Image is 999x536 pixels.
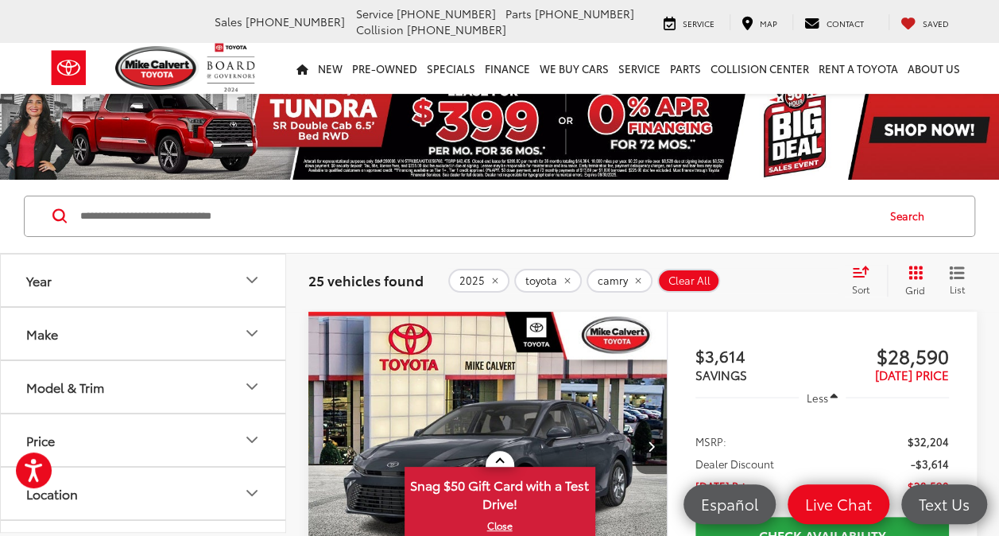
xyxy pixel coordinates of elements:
[875,366,949,383] span: [DATE] PRICE
[26,379,104,394] div: Model & Trim
[292,43,313,94] a: Home
[242,484,261,503] div: Location
[695,478,759,494] span: [DATE] Price:
[695,366,747,383] span: SAVINGS
[598,274,628,287] span: camry
[406,468,594,517] span: Snag $50 Gift Card with a Test Drive!
[242,270,261,289] div: Year
[26,486,78,501] div: Location
[242,430,261,449] div: Price
[26,326,58,341] div: Make
[652,14,726,30] a: Service
[937,265,977,297] button: List View
[695,344,823,367] span: $3,614
[215,14,242,29] span: Sales
[668,274,711,287] span: Clear All
[448,269,509,293] button: remove 2025
[693,494,766,514] span: Español
[827,17,864,29] span: Contact
[889,14,961,30] a: My Saved Vehicles
[39,42,99,94] img: Toyota
[514,269,582,293] button: remove toyota
[695,456,774,472] span: Dealer Discount
[535,6,634,21] span: [PHONE_NUMBER]
[356,21,404,37] span: Collision
[908,433,949,449] span: $32,204
[480,43,535,94] a: Finance
[792,14,876,30] a: Contact
[844,265,887,297] button: Select sort value
[535,43,614,94] a: WE BUY CARS
[665,43,706,94] a: Parts
[908,478,949,494] span: $28,590
[911,494,978,514] span: Text Us
[614,43,665,94] a: Service
[525,274,557,287] span: toyota
[657,269,720,293] button: Clear All
[760,17,777,29] span: Map
[308,270,424,289] span: 25 vehicles found
[799,383,846,412] button: Less
[115,46,199,90] img: Mike Calvert Toyota
[911,456,949,472] span: -$3,614
[923,17,949,29] span: Saved
[242,324,261,343] div: Make
[1,414,287,466] button: PricePrice
[1,468,287,519] button: LocationLocation
[788,484,889,524] a: Live Chat
[706,43,814,94] a: Collision Center
[901,484,987,524] a: Text Us
[79,197,875,235] input: Search by Make, Model, or Keyword
[422,43,480,94] a: Specials
[26,433,55,448] div: Price
[242,377,261,396] div: Model & Trim
[683,484,776,524] a: Español
[806,390,827,405] span: Less
[905,283,925,297] span: Grid
[587,269,652,293] button: remove camry
[459,274,485,287] span: 2025
[814,43,903,94] a: Rent a Toyota
[730,14,789,30] a: Map
[246,14,345,29] span: [PHONE_NUMBER]
[635,418,667,474] button: Next image
[1,254,287,306] button: YearYear
[397,6,496,21] span: [PHONE_NUMBER]
[903,43,965,94] a: About Us
[875,196,947,236] button: Search
[797,494,880,514] span: Live Chat
[683,17,714,29] span: Service
[313,43,347,94] a: New
[26,273,52,288] div: Year
[407,21,506,37] span: [PHONE_NUMBER]
[949,282,965,296] span: List
[695,433,726,449] span: MSRP:
[356,6,393,21] span: Service
[1,361,287,413] button: Model & TrimModel & Trim
[347,43,422,94] a: Pre-Owned
[505,6,532,21] span: Parts
[1,308,287,359] button: MakeMake
[852,282,869,296] span: Sort
[822,344,949,367] span: $28,590
[887,265,937,297] button: Grid View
